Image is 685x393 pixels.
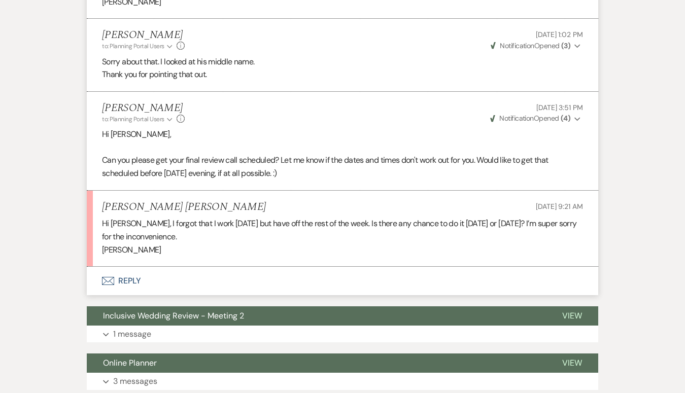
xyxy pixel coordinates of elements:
span: [DATE] 1:02 PM [536,30,583,39]
span: Opened [490,114,570,123]
span: View [562,310,582,321]
span: to: Planning Portal Users [102,115,164,123]
span: to: Planning Portal Users [102,42,164,50]
p: 3 messages [113,375,157,388]
button: 3 messages [87,373,598,390]
h5: [PERSON_NAME] [102,29,185,42]
button: to: Planning Portal Users [102,115,174,124]
strong: ( 4 ) [561,114,570,123]
button: 1 message [87,326,598,343]
button: View [546,353,598,373]
span: [DATE] 3:51 PM [536,103,583,112]
p: Thank you for pointing that out. [102,68,583,81]
span: Inclusive Wedding Review - Meeting 2 [103,310,244,321]
p: Can you please get your final review call scheduled? Let me know if the dates and times don't wor... [102,154,583,180]
span: Opened [491,41,570,50]
button: NotificationOpened (4) [489,113,583,124]
button: Reply [87,267,598,295]
h5: [PERSON_NAME] [102,102,185,115]
p: Hi [PERSON_NAME], [102,128,583,141]
span: View [562,358,582,368]
p: 1 message [113,328,151,341]
strong: ( 3 ) [561,41,570,50]
h5: [PERSON_NAME] [PERSON_NAME] [102,201,266,213]
button: NotificationOpened (3) [489,41,583,51]
p: Sorry about that. I looked at his middle name. [102,55,583,68]
button: Inclusive Wedding Review - Meeting 2 [87,306,546,326]
span: Notification [500,41,534,50]
button: Online Planner [87,353,546,373]
span: Notification [499,114,533,123]
button: to: Planning Portal Users [102,42,174,51]
span: [DATE] 9:21 AM [536,202,583,211]
div: Hi [PERSON_NAME], I forgot that I work [DATE] but have off the rest of the week. Is there any cha... [102,217,583,256]
span: Online Planner [103,358,157,368]
button: View [546,306,598,326]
